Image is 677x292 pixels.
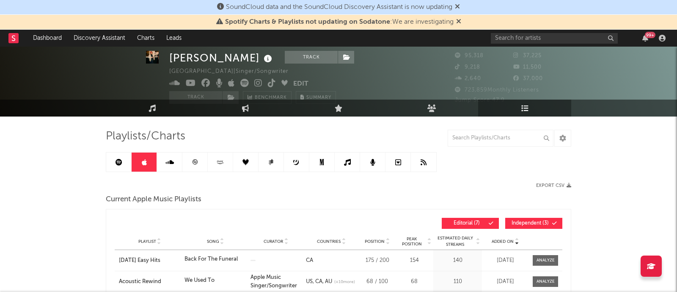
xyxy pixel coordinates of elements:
[306,95,331,100] span: Summary
[455,64,480,70] span: 9,218
[456,19,461,25] span: Dismiss
[511,221,550,226] span: Independent ( 3 )
[484,256,526,265] div: [DATE]
[642,35,648,42] button: 99+
[226,4,452,11] span: SoundCloud data and the SoundCloud Discovery Assistant is now updating
[131,30,160,47] a: Charts
[513,64,542,70] span: 11,500
[293,79,308,89] button: Edit
[264,239,283,244] span: Curator
[536,183,571,188] button: Export CSV
[442,218,499,229] button: Editorial(7)
[455,4,460,11] span: Dismiss
[306,279,313,284] a: US
[361,256,393,265] div: 175 / 200
[106,131,185,142] span: Playlists/Charts
[306,258,313,263] a: CA
[491,33,618,44] input: Search for artists
[322,279,332,284] a: AU
[169,67,298,77] div: [GEOGRAPHIC_DATA] | Singer/Songwriter
[313,279,322,284] a: CA
[397,236,426,247] span: Peak Position
[317,239,341,244] span: Countries
[455,87,539,93] span: 723,859 Monthly Listeners
[484,278,526,286] div: [DATE]
[492,239,514,244] span: Added On
[169,51,274,65] div: [PERSON_NAME]
[207,239,219,244] span: Song
[225,19,390,25] span: Spotify Charts & Playlists not updating on Sodatone
[250,275,297,289] a: Apple Music Singer/Songwriter
[243,91,292,104] a: Benchmark
[397,256,431,265] div: 154
[169,91,222,104] button: Track
[160,30,187,47] a: Leads
[255,93,287,103] span: Benchmark
[447,221,486,226] span: Editorial ( 7 )
[455,76,481,81] span: 2,640
[448,130,553,147] input: Search Playlists/Charts
[455,53,484,58] span: 95,318
[513,76,543,81] span: 37,000
[27,30,68,47] a: Dashboard
[184,276,215,285] div: We Used To
[397,278,431,286] div: 68
[119,256,180,265] a: [DATE] Easy Hits
[365,239,385,244] span: Position
[68,30,131,47] a: Discovery Assistant
[435,278,480,286] div: 110
[334,279,355,285] span: (+ 10 more)
[361,278,393,286] div: 68 / 100
[505,218,562,229] button: Independent(3)
[106,195,201,205] span: Current Apple Music Playlists
[285,51,338,64] button: Track
[645,32,655,38] div: 99 +
[184,255,238,264] div: Back For The Funeral
[138,239,156,244] span: Playlist
[296,91,336,104] button: Summary
[513,53,542,58] span: 37,225
[455,97,505,103] span: Jump Score: 47.9
[225,19,454,25] span: : We are investigating
[119,278,180,286] a: Acoustic Rewind
[435,256,480,265] div: 140
[435,235,475,248] span: Estimated Daily Streams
